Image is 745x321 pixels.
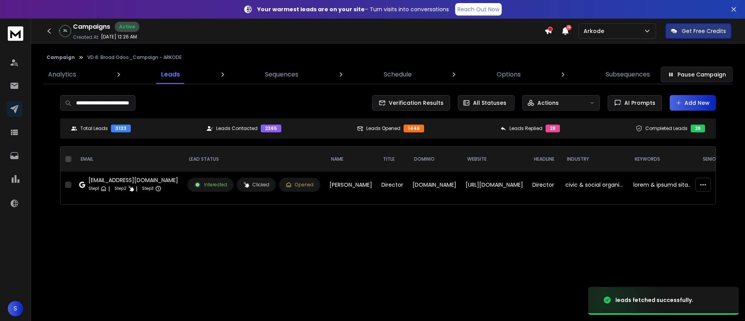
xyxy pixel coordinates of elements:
[670,95,716,111] button: Add New
[379,65,416,84] a: Schedule
[115,22,139,32] div: Active
[261,125,281,132] div: 2365
[661,67,733,82] button: Pause Campaign
[528,147,561,172] th: Headline
[257,5,365,13] strong: Your warmest leads are on your site
[615,296,693,304] div: leads fetched successfully.
[601,65,655,84] a: Subsequences
[74,147,183,172] th: EMAIL
[528,172,561,198] td: Director
[408,172,461,198] td: [DOMAIN_NAME]
[183,147,325,172] th: LEAD STATUS
[566,25,572,30] span: 15
[461,172,528,198] td: [URL][DOMAIN_NAME]
[561,172,629,198] td: civic & social organization
[455,3,502,16] a: Reach Out Now
[108,185,110,193] p: |
[366,125,400,132] p: Leads Opened
[114,185,126,193] p: Step 2
[461,147,528,172] th: Website
[606,70,650,79] p: Subsequences
[257,5,449,13] p: – Turn visits into conversations
[88,176,178,184] div: [EMAIL_ADDRESS][DOMAIN_NAME]
[386,99,444,107] span: Verification Results
[404,125,424,132] div: 1446
[216,125,258,132] p: Leads Contacted
[111,125,131,132] div: 3133
[265,70,298,79] p: Sequences
[629,147,696,172] th: Keywords
[260,65,303,84] a: Sequences
[325,147,377,172] th: NAME
[325,172,377,198] td: [PERSON_NAME]
[608,95,662,111] button: AI Prompts
[73,22,110,31] h1: Campaigns
[80,125,108,132] p: Total Leads
[101,34,137,40] p: [DATE] 12:26 AM
[492,65,525,84] a: Options
[377,147,408,172] th: Title
[286,182,314,188] div: Opened
[537,99,559,107] p: Actions
[87,54,182,61] p: VD 6: Broad Odoo_Campaign - ARKODE
[584,27,607,35] p: Arkode
[629,172,696,198] td: lorem & ipsumd sitametconsec, adipi+, elitse, doe-tempor, incididuntut lab, etdolor magnaali, eni...
[621,99,655,107] span: AI Prompts
[497,70,521,79] p: Options
[48,70,76,79] p: Analytics
[682,27,726,35] p: Get Free Credits
[696,147,732,172] th: Seniority
[136,185,137,193] p: |
[161,70,180,79] p: Leads
[8,301,23,316] button: S
[473,99,506,107] p: All Statuses
[142,185,154,193] p: Step 3
[156,65,185,84] a: Leads
[546,125,560,132] div: 28
[509,125,542,132] p: Leads Replied
[665,23,731,39] button: Get Free Credits
[63,29,67,33] p: 3 %
[645,125,688,132] p: Completed Leads
[384,70,412,79] p: Schedule
[43,65,81,84] a: Analytics
[88,185,99,193] p: Step 1
[194,181,227,188] div: Interested
[457,5,499,13] p: Reach Out Now
[47,54,75,61] button: Campaign
[408,147,461,172] th: Dominio
[561,147,629,172] th: Industry
[243,182,269,188] div: Clicked
[377,172,408,198] td: Director
[372,95,450,111] button: Verification Results
[691,125,705,132] div: 26
[73,34,99,40] p: Created At:
[8,26,23,41] img: logo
